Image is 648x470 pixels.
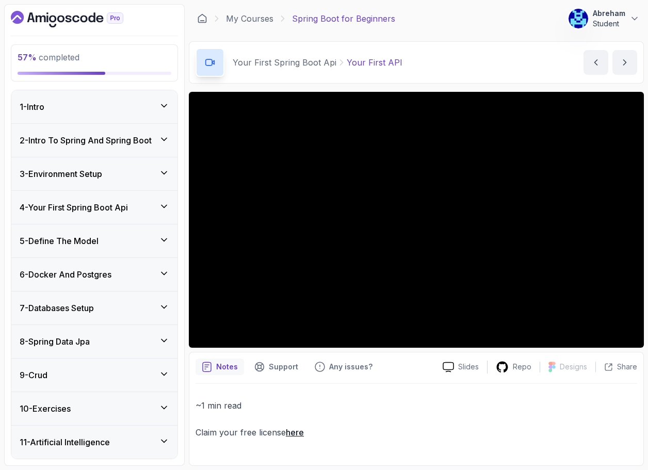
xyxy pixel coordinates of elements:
[197,13,207,24] a: Dashboard
[196,359,244,375] button: notes button
[434,362,487,372] a: Slides
[458,362,479,372] p: Slides
[20,235,99,247] h3: 5 - Define The Model
[226,12,273,25] a: My Courses
[11,157,177,190] button: 3-Environment Setup
[568,8,640,29] button: user profile imageAbrehamStudent
[11,191,177,224] button: 4-Your First Spring Boot Api
[292,12,395,25] p: Spring Boot for Beginners
[20,134,152,147] h3: 2 - Intro To Spring And Spring Boot
[20,201,128,214] h3: 4 - Your First Spring Boot Api
[11,392,177,425] button: 10-Exercises
[11,291,177,325] button: 7-Databases Setup
[513,362,531,372] p: Repo
[11,124,177,157] button: 2-Intro To Spring And Spring Boot
[18,52,79,62] span: completed
[11,90,177,123] button: 1-Intro
[11,258,177,291] button: 6-Docker And Postgres
[347,56,402,69] p: Your First API
[329,362,372,372] p: Any issues?
[18,52,37,62] span: 57 %
[20,168,102,180] h3: 3 - Environment Setup
[269,362,298,372] p: Support
[20,402,71,415] h3: 10 - Exercises
[20,436,110,448] h3: 11 - Artificial Intelligence
[593,8,625,19] p: Abreham
[11,426,177,459] button: 11-Artificial Intelligence
[196,398,637,413] p: ~1 min read
[20,369,47,381] h3: 9 - Crud
[560,362,587,372] p: Designs
[189,92,644,348] iframe: To enrich screen reader interactions, please activate Accessibility in Grammarly extension settings
[20,268,111,281] h3: 6 - Docker And Postgres
[11,11,147,27] a: Dashboard
[11,224,177,257] button: 5-Define The Model
[569,9,588,28] img: user profile image
[286,427,304,437] a: here
[20,335,90,348] h3: 8 - Spring Data Jpa
[216,362,238,372] p: Notes
[11,325,177,358] button: 8-Spring Data Jpa
[488,361,540,374] a: Repo
[593,19,625,29] p: Student
[11,359,177,392] button: 9-Crud
[617,362,637,372] p: Share
[612,50,637,75] button: next content
[248,359,304,375] button: Support button
[20,101,44,113] h3: 1 - Intro
[20,302,94,314] h3: 7 - Databases Setup
[584,50,608,75] button: previous content
[595,362,637,372] button: Share
[196,425,637,440] p: Claim your free license
[233,56,336,69] p: Your First Spring Boot Api
[309,359,379,375] button: Feedback button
